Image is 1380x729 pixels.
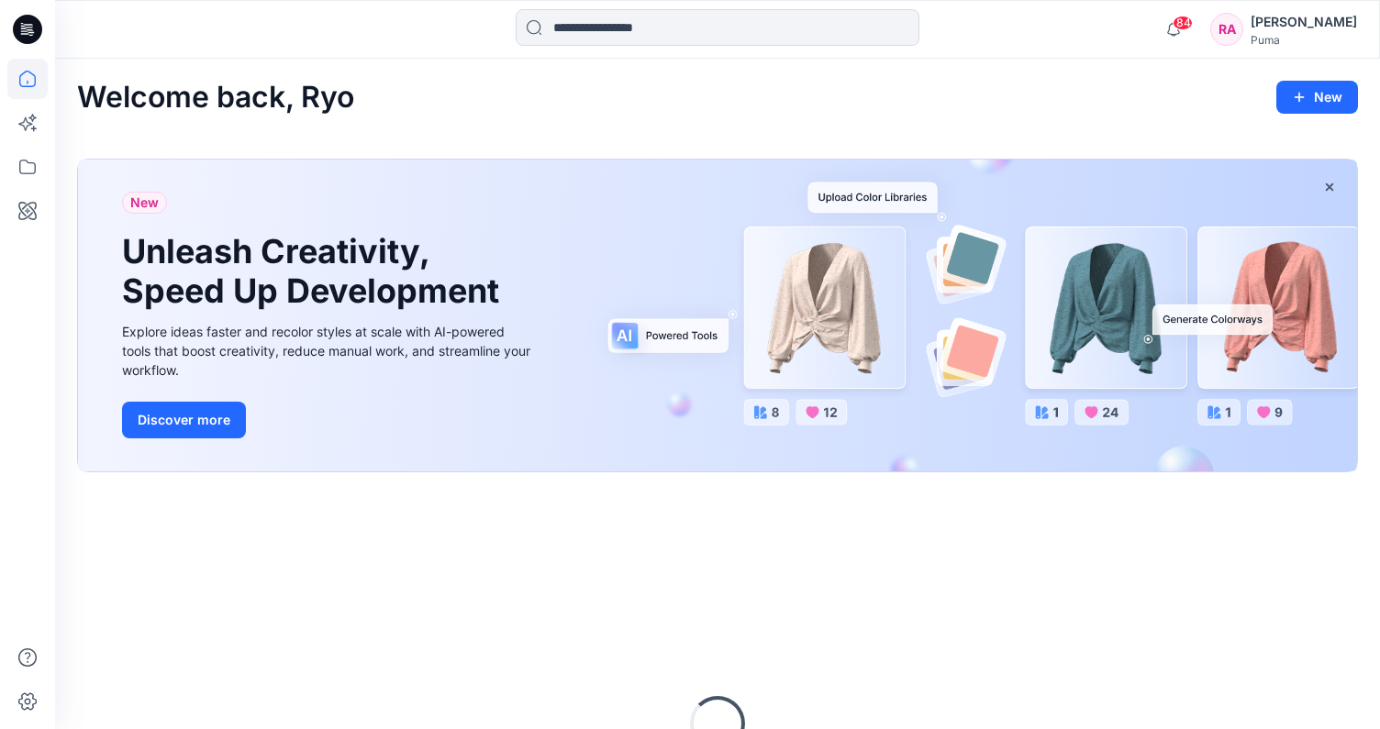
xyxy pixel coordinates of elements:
button: Discover more [122,402,246,438]
span: New [130,192,159,214]
button: New [1276,81,1358,114]
div: RA [1210,13,1243,46]
a: Discover more [122,402,535,438]
h1: Unleash Creativity, Speed Up Development [122,232,507,311]
h2: Welcome back, Ryo [77,81,354,115]
div: [PERSON_NAME] [1251,11,1357,33]
div: Puma [1251,33,1357,47]
span: 84 [1173,16,1193,30]
div: Explore ideas faster and recolor styles at scale with AI-powered tools that boost creativity, red... [122,322,535,380]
